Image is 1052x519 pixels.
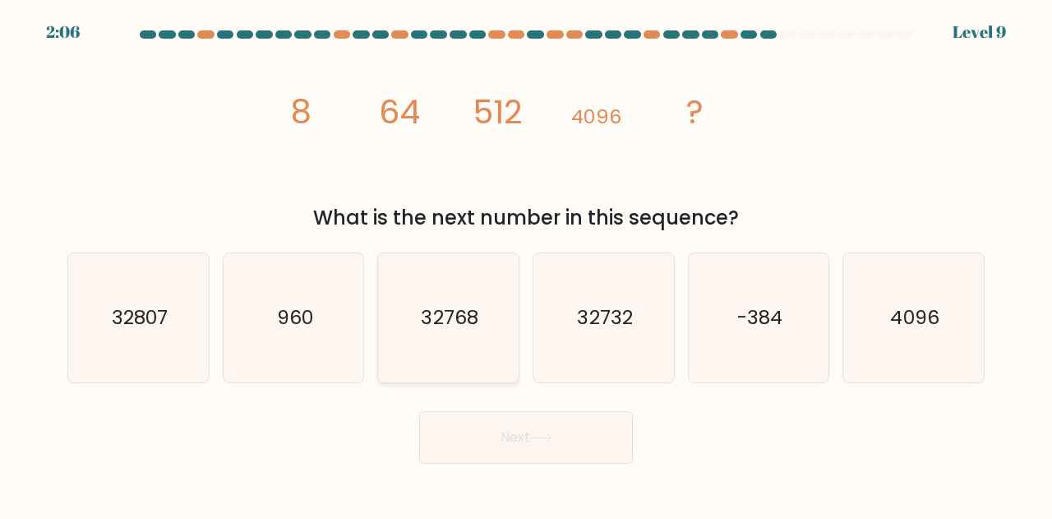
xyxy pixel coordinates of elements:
tspan: 512 [473,89,524,135]
tspan: ? [687,89,704,135]
tspan: 8 [291,89,311,135]
div: Level 9 [953,20,1006,44]
text: 960 [277,304,313,331]
text: 32768 [422,304,478,331]
text: 32732 [577,304,632,331]
tspan: 64 [379,89,420,135]
text: 4096 [891,304,939,331]
div: What is the next number in this sequence? [77,203,975,233]
button: Next [419,411,633,464]
div: 2:06 [46,20,80,44]
text: 32807 [112,304,168,331]
tspan: 4096 [572,103,622,130]
text: -384 [737,304,782,331]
